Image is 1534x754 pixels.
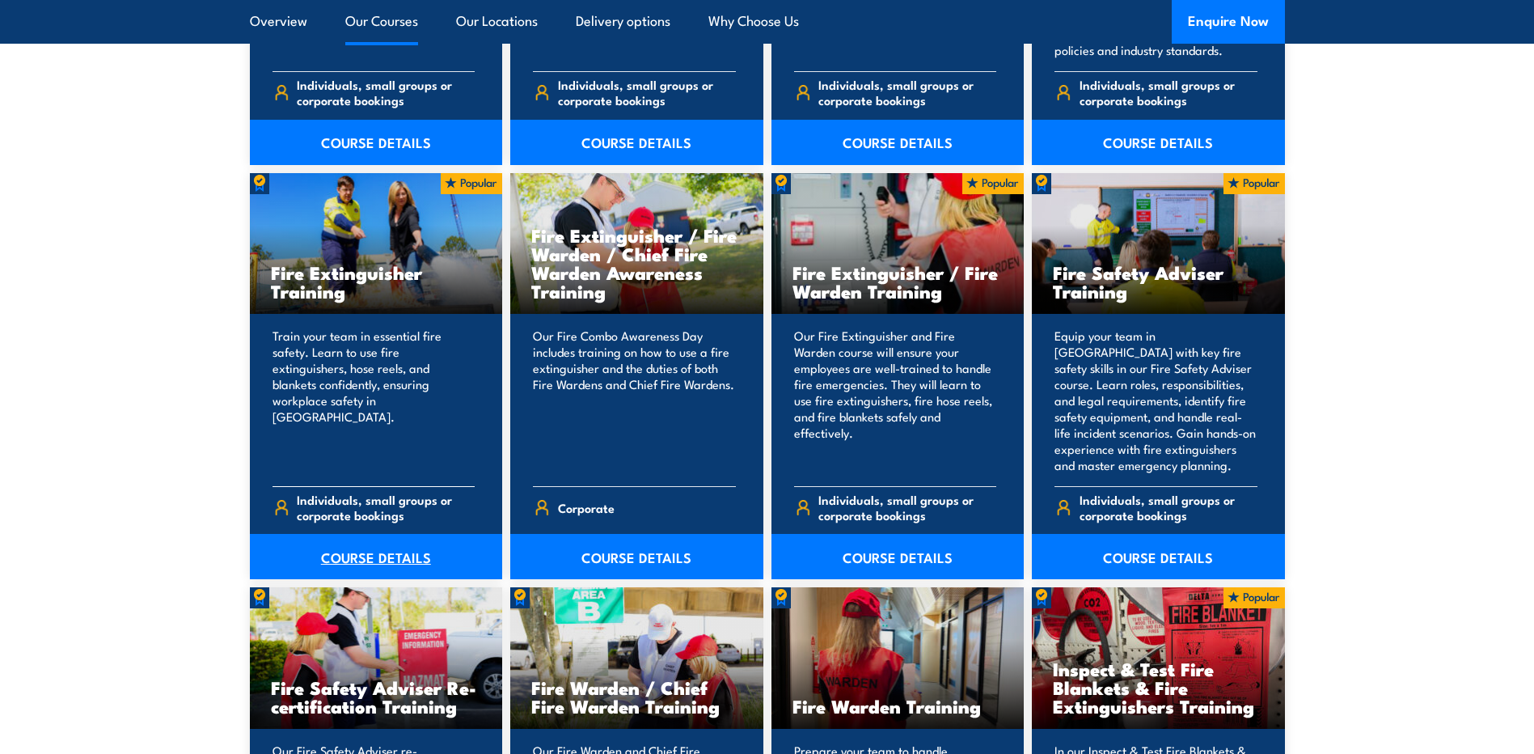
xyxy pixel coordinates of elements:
[1080,492,1257,523] span: Individuals, small groups or corporate bookings
[818,492,996,523] span: Individuals, small groups or corporate bookings
[510,534,763,579] a: COURSE DETAILS
[771,534,1025,579] a: COURSE DETAILS
[1032,534,1285,579] a: COURSE DETAILS
[1053,263,1264,300] h3: Fire Safety Adviser Training
[771,120,1025,165] a: COURSE DETAILS
[818,77,996,108] span: Individuals, small groups or corporate bookings
[794,328,997,473] p: Our Fire Extinguisher and Fire Warden course will ensure your employees are well-trained to handl...
[558,495,615,520] span: Corporate
[271,678,482,715] h3: Fire Safety Adviser Re-certification Training
[297,492,475,523] span: Individuals, small groups or corporate bookings
[271,263,482,300] h3: Fire Extinguisher Training
[1032,120,1285,165] a: COURSE DETAILS
[531,678,742,715] h3: Fire Warden / Chief Fire Warden Training
[792,263,1004,300] h3: Fire Extinguisher / Fire Warden Training
[558,77,736,108] span: Individuals, small groups or corporate bookings
[273,328,475,473] p: Train your team in essential fire safety. Learn to use fire extinguishers, hose reels, and blanke...
[297,77,475,108] span: Individuals, small groups or corporate bookings
[1080,77,1257,108] span: Individuals, small groups or corporate bookings
[533,328,736,473] p: Our Fire Combo Awareness Day includes training on how to use a fire extinguisher and the duties o...
[510,120,763,165] a: COURSE DETAILS
[792,697,1004,715] h3: Fire Warden Training
[250,534,503,579] a: COURSE DETAILS
[1054,328,1257,473] p: Equip your team in [GEOGRAPHIC_DATA] with key fire safety skills in our Fire Safety Adviser cours...
[531,226,742,300] h3: Fire Extinguisher / Fire Warden / Chief Fire Warden Awareness Training
[1053,659,1264,715] h3: Inspect & Test Fire Blankets & Fire Extinguishers Training
[250,120,503,165] a: COURSE DETAILS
